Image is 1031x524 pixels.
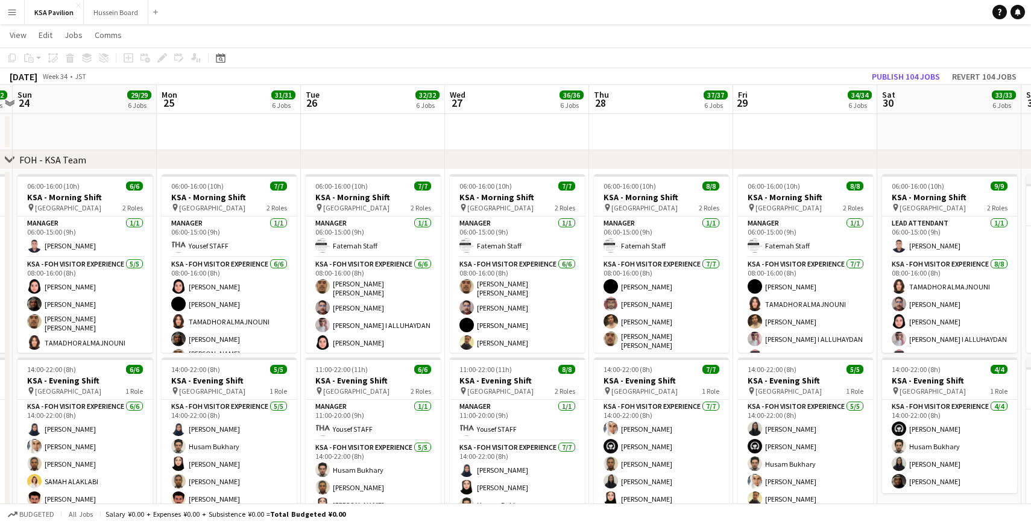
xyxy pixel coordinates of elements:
h3: KSA - Evening Shift [594,375,729,386]
span: 37/37 [704,90,728,99]
span: 8/8 [558,365,575,374]
span: 2 Roles [555,203,575,212]
span: Sat [882,89,895,100]
div: [DATE] [10,71,37,83]
h3: KSA - Evening Shift [882,375,1017,386]
span: 1 Role [125,387,143,396]
h3: KSA - Morning Shift [162,192,297,203]
app-card-role: Manager1/106:00-15:00 (9h)Fatemah Staff [450,216,585,257]
app-card-role: KSA - FOH Visitor Experience5/514:00-22:00 (8h)[PERSON_NAME][PERSON_NAME]Husam Bukhary[PERSON_NAM... [738,400,873,511]
span: 5/5 [270,365,287,374]
span: [GEOGRAPHIC_DATA] [35,203,101,212]
span: 1 Role [846,387,863,396]
span: [GEOGRAPHIC_DATA] [755,387,822,396]
app-job-card: 06:00-16:00 (10h)7/7KSA - Morning Shift [GEOGRAPHIC_DATA]2 RolesManager1/106:00-15:00 (9h)Fatemah... [306,174,441,353]
app-job-card: 14:00-22:00 (8h)5/5KSA - Evening Shift [GEOGRAPHIC_DATA]1 RoleKSA - FOH Visitor Experience5/514:0... [738,358,873,511]
span: 31/31 [271,90,295,99]
span: 7/7 [270,182,287,191]
h3: KSA - Evening Shift [17,375,153,386]
app-job-card: 06:00-16:00 (10h)8/8KSA - Morning Shift [GEOGRAPHIC_DATA]2 RolesManager1/106:00-15:00 (9h)Fatemah... [594,174,729,353]
span: [GEOGRAPHIC_DATA] [323,203,389,212]
span: [GEOGRAPHIC_DATA] [900,203,966,212]
span: 9/9 [991,182,1007,191]
span: [GEOGRAPHIC_DATA] [467,387,534,396]
span: 2 Roles [411,203,431,212]
span: 11:00-22:00 (11h) [459,365,512,374]
app-card-role: KSA - FOH Visitor Experience8/808:00-16:00 (8h)TAMADHOR ALMAJNOUNI[PERSON_NAME][PERSON_NAME][PERS... [882,257,1017,421]
span: 27 [448,96,465,110]
span: 2 Roles [122,203,143,212]
span: 14:00-22:00 (8h) [171,365,220,374]
app-card-role: Manager1/106:00-15:00 (9h)Yousef STAFF [162,216,297,257]
span: 4/4 [991,365,1007,374]
button: Publish 104 jobs [867,69,945,84]
h3: KSA - Morning Shift [594,192,729,203]
h3: KSA - Morning Shift [450,192,585,203]
span: 11:00-22:00 (11h) [315,365,368,374]
span: 33/33 [992,90,1016,99]
span: 06:00-16:00 (10h) [315,182,368,191]
app-card-role: KSA - FOH Visitor Experience7/708:00-16:00 (8h)[PERSON_NAME]TAMADHOR ALMAJNOUNI[PERSON_NAME][PERS... [738,257,873,403]
span: [GEOGRAPHIC_DATA] [179,387,245,396]
h3: KSA - Morning Shift [738,192,873,203]
span: Mon [162,89,177,100]
span: 1 Role [270,387,287,396]
div: 14:00-22:00 (8h)4/4KSA - Evening Shift [GEOGRAPHIC_DATA]1 RoleKSA - FOH Visitor Experience4/414:0... [882,358,1017,493]
div: 6 Jobs [992,101,1015,110]
app-card-role: KSA - FOH Visitor Experience5/508:00-16:00 (8h)[PERSON_NAME][PERSON_NAME][PERSON_NAME] [PERSON_NA... [17,257,153,372]
span: 14:00-22:00 (8h) [604,365,652,374]
app-job-card: 14:00-22:00 (8h)5/5KSA - Evening Shift [GEOGRAPHIC_DATA]1 RoleKSA - FOH Visitor Experience5/514:0... [162,358,297,511]
h3: KSA - Evening Shift [306,375,441,386]
app-job-card: 06:00-16:00 (10h)8/8KSA - Morning Shift [GEOGRAPHIC_DATA]2 RolesManager1/106:00-15:00 (9h)Fatemah... [738,174,873,353]
span: 6/6 [126,182,143,191]
app-card-role: Manager1/111:00-20:00 (9h)Yousef STAFF [306,400,441,441]
button: Revert 104 jobs [947,69,1021,84]
span: [GEOGRAPHIC_DATA] [611,203,678,212]
span: 26 [304,96,320,110]
app-card-role: Manager1/111:00-20:00 (9h)Yousef STAFF [450,400,585,441]
span: 06:00-16:00 (10h) [459,182,512,191]
span: 29/29 [127,90,151,99]
span: 2 Roles [266,203,287,212]
span: 2 Roles [699,203,719,212]
a: Jobs [60,27,87,43]
span: Wed [450,89,465,100]
span: 5/5 [847,365,863,374]
span: 2 Roles [987,203,1007,212]
span: 32/32 [415,90,440,99]
span: Comms [95,30,122,40]
span: 36/36 [560,90,584,99]
span: 34/34 [848,90,872,99]
span: Jobs [65,30,83,40]
span: 6/6 [126,365,143,374]
span: Tue [306,89,320,100]
app-card-role: KSA - FOH Visitor Experience5/514:00-22:00 (8h)[PERSON_NAME]Husam Bukhary[PERSON_NAME][PERSON_NAM... [162,400,297,511]
span: 14:00-22:00 (8h) [27,365,76,374]
div: 6 Jobs [416,101,439,110]
span: 7/7 [414,182,431,191]
span: 06:00-16:00 (10h) [748,182,800,191]
span: [GEOGRAPHIC_DATA] [179,203,245,212]
span: 06:00-16:00 (10h) [892,182,944,191]
span: [GEOGRAPHIC_DATA] [467,203,534,212]
span: 7/7 [558,182,575,191]
app-job-card: 06:00-16:00 (10h)9/9KSA - Morning Shift [GEOGRAPHIC_DATA]2 RolesLEAD ATTENDANT1/106:00-15:00 (9h)... [882,174,1017,353]
span: Total Budgeted ¥0.00 [270,510,345,519]
app-job-card: 06:00-16:00 (10h)7/7KSA - Morning Shift [GEOGRAPHIC_DATA]2 RolesManager1/106:00-15:00 (9h)Yousef ... [162,174,297,353]
span: Thu [594,89,609,100]
div: 06:00-16:00 (10h)6/6KSA - Morning Shift [GEOGRAPHIC_DATA]2 RolesManager1/106:00-15:00 (9h)[PERSON... [17,174,153,353]
span: Edit [39,30,52,40]
span: [GEOGRAPHIC_DATA] [35,387,101,396]
app-card-role: KSA - FOH Visitor Experience6/608:00-16:00 (8h)[PERSON_NAME] [PERSON_NAME][PERSON_NAME][PERSON_NA... [306,257,441,390]
a: Edit [34,27,57,43]
span: 14:00-22:00 (8h) [748,365,796,374]
div: Salary ¥0.00 + Expenses ¥0.00 + Subsistence ¥0.00 = [106,510,345,519]
span: 1 Role [702,387,719,396]
span: 28 [592,96,609,110]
